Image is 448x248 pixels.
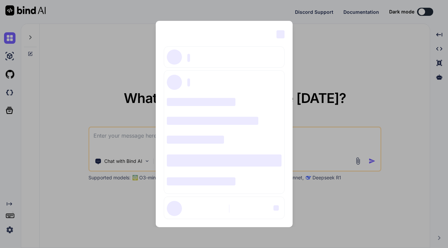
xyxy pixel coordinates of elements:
span: ‌ [187,54,190,62]
span: ‌ [273,205,279,211]
span: ‌ [167,75,182,90]
span: ‌ [167,98,236,106]
span: ‌ [167,154,282,167]
span: ‌ [167,117,259,125]
span: ‌ [167,49,182,65]
span: ‌ [276,30,285,38]
span: ‌ [167,201,182,216]
span: ‌ [167,136,224,144]
span: ‌ [229,205,230,213]
span: ‌ [167,177,236,185]
span: ‌ [187,78,190,86]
